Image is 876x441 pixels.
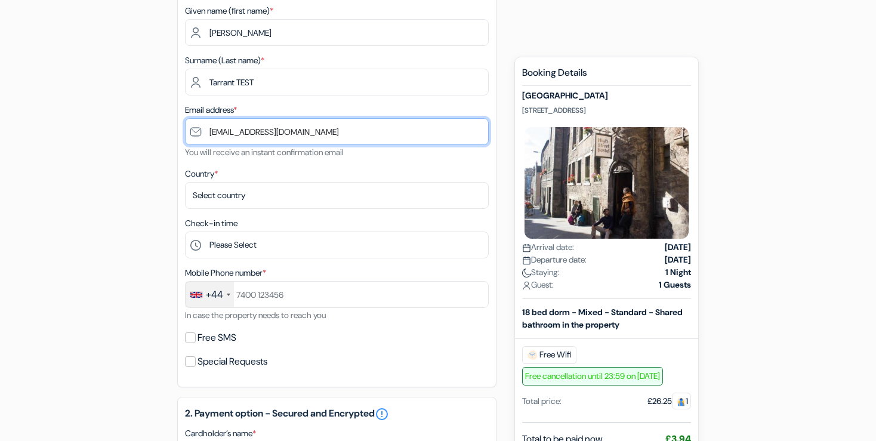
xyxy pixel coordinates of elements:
span: Guest: [522,279,554,291]
a: error_outline [375,407,389,421]
label: Cardholder’s name [185,427,256,440]
b: 18 bed dorm - Mixed - Standard - Shared bathroom in the property [522,307,683,330]
label: Given name (first name) [185,5,273,17]
span: Staying: [522,266,560,279]
strong: [DATE] [665,254,691,266]
label: Country [185,168,218,180]
label: Special Requests [198,353,267,370]
label: Mobile Phone number [185,267,266,279]
strong: 1 Guests [659,279,691,291]
input: Enter last name [185,69,489,95]
div: United Kingdom: +44 [186,282,234,307]
div: +44 [206,288,223,302]
div: Total price: [522,395,562,408]
label: Check-in time [185,217,237,230]
span: Free cancellation until 23:59 on [DATE] [522,367,663,386]
input: Enter first name [185,19,489,46]
span: Arrival date: [522,241,574,254]
span: Departure date: [522,254,587,266]
small: In case the property needs to reach you [185,310,326,320]
span: Free Wifi [522,346,576,364]
img: guest.svg [677,397,686,406]
h5: Booking Details [522,67,691,86]
input: 7400 123456 [185,281,489,308]
label: Free SMS [198,329,236,346]
small: You will receive an instant confirmation email [185,147,344,158]
label: Surname (Last name) [185,54,264,67]
img: user_icon.svg [522,281,531,290]
span: 1 [672,393,691,409]
img: calendar.svg [522,256,531,265]
input: Enter email address [185,118,489,145]
img: calendar.svg [522,243,531,252]
div: £26.25 [647,395,691,408]
label: Email address [185,104,237,116]
strong: [DATE] [665,241,691,254]
h5: 2. Payment option - Secured and Encrypted [185,407,489,421]
img: moon.svg [522,269,531,277]
h5: [GEOGRAPHIC_DATA] [522,91,691,101]
strong: 1 Night [665,266,691,279]
img: free_wifi.svg [528,350,537,360]
p: [STREET_ADDRESS] [522,106,691,115]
